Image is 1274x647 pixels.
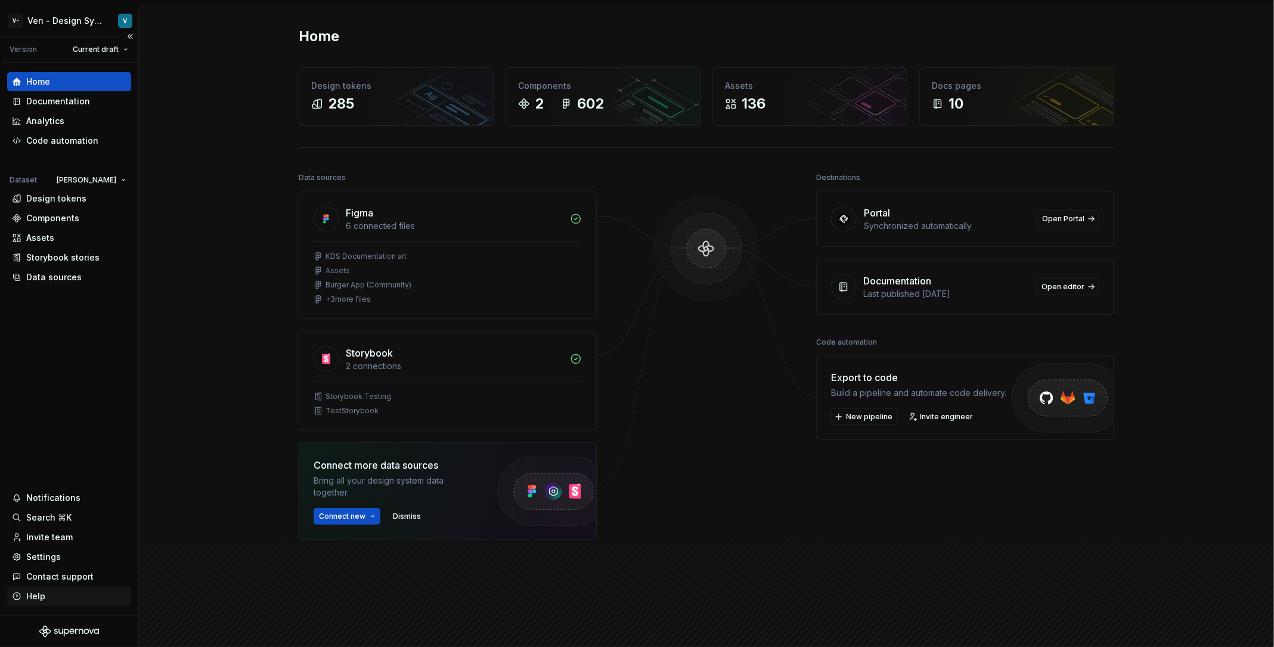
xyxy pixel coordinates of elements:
[26,551,61,563] div: Settings
[326,406,379,416] div: TestStorybook
[26,571,94,583] div: Contact support
[1036,278,1099,295] a: Open editor
[51,172,131,188] button: [PERSON_NAME]
[7,567,131,586] button: Contact support
[8,14,23,28] div: V-
[863,288,1029,300] div: Last published [DATE]
[319,512,365,521] span: Connect new
[27,15,104,27] div: Ven - Design System Test
[26,512,72,524] div: Search ⌘K
[7,488,131,507] button: Notifications
[122,28,138,45] button: Collapse sidebar
[831,370,1006,385] div: Export to code
[326,266,350,275] div: Assets
[7,528,131,547] a: Invite team
[932,80,1102,92] div: Docs pages
[7,72,131,91] a: Home
[864,220,1030,232] div: Synchronized automatically
[905,408,978,425] a: Invite engineer
[26,492,80,504] div: Notifications
[7,587,131,606] button: Help
[577,94,604,113] div: 602
[712,67,907,126] a: Assets136
[26,232,54,244] div: Assets
[26,212,79,224] div: Components
[7,209,131,228] a: Components
[388,508,426,525] button: Dismiss
[7,248,131,267] a: Storybook stories
[7,508,131,527] button: Search ⌘K
[7,189,131,208] a: Design tokens
[7,112,131,131] a: Analytics
[326,252,407,261] div: KDS Documentation art
[57,175,116,185] span: [PERSON_NAME]
[346,346,393,360] div: Storybook
[326,280,411,290] div: Burger App (Community)
[311,80,481,92] div: Design tokens
[742,94,765,113] div: 136
[919,67,1114,126] a: Docs pages10
[346,206,373,220] div: Figma
[314,458,475,472] div: Connect more data sources
[314,475,475,499] div: Bring all your design system data together.
[26,95,90,107] div: Documentation
[26,115,64,127] div: Analytics
[67,41,134,58] button: Current draft
[26,252,100,264] div: Storybook stories
[299,331,597,431] a: Storybook2 connectionsStorybook TestingTestStorybook
[863,274,931,288] div: Documentation
[864,206,890,220] div: Portal
[10,45,37,54] div: Version
[328,94,354,113] div: 285
[1042,214,1084,224] span: Open Portal
[26,76,50,88] div: Home
[7,131,131,150] a: Code automation
[7,547,131,566] a: Settings
[346,360,563,372] div: 2 connections
[39,626,99,637] svg: Supernova Logo
[10,175,37,185] div: Dataset
[7,268,131,287] a: Data sources
[393,512,421,521] span: Dismiss
[299,67,494,126] a: Design tokens285
[26,193,86,205] div: Design tokens
[26,590,45,602] div: Help
[326,295,371,304] div: + 3 more files
[73,45,119,54] span: Current draft
[948,94,963,113] div: 10
[7,92,131,111] a: Documentation
[816,334,877,351] div: Code automation
[299,191,597,319] a: Figma6 connected filesKDS Documentation artAssetsBurger App (Community)+3more files
[326,392,391,401] div: Storybook Testing
[26,531,73,543] div: Invite team
[518,80,688,92] div: Components
[299,169,346,186] div: Data sources
[1041,282,1084,292] span: Open editor
[123,16,128,26] div: V
[7,228,131,247] a: Assets
[314,508,380,525] button: Connect new
[346,220,563,232] div: 6 connected files
[725,80,895,92] div: Assets
[831,387,1006,399] div: Build a pipeline and automate code delivery.
[2,8,136,33] button: V-Ven - Design System TestV
[299,27,339,46] h2: Home
[816,169,860,186] div: Destinations
[920,412,973,422] span: Invite engineer
[846,412,892,422] span: New pipeline
[506,67,700,126] a: Components2602
[26,135,98,147] div: Code automation
[535,94,544,113] div: 2
[26,271,82,283] div: Data sources
[1037,210,1099,227] a: Open Portal
[831,408,898,425] button: New pipeline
